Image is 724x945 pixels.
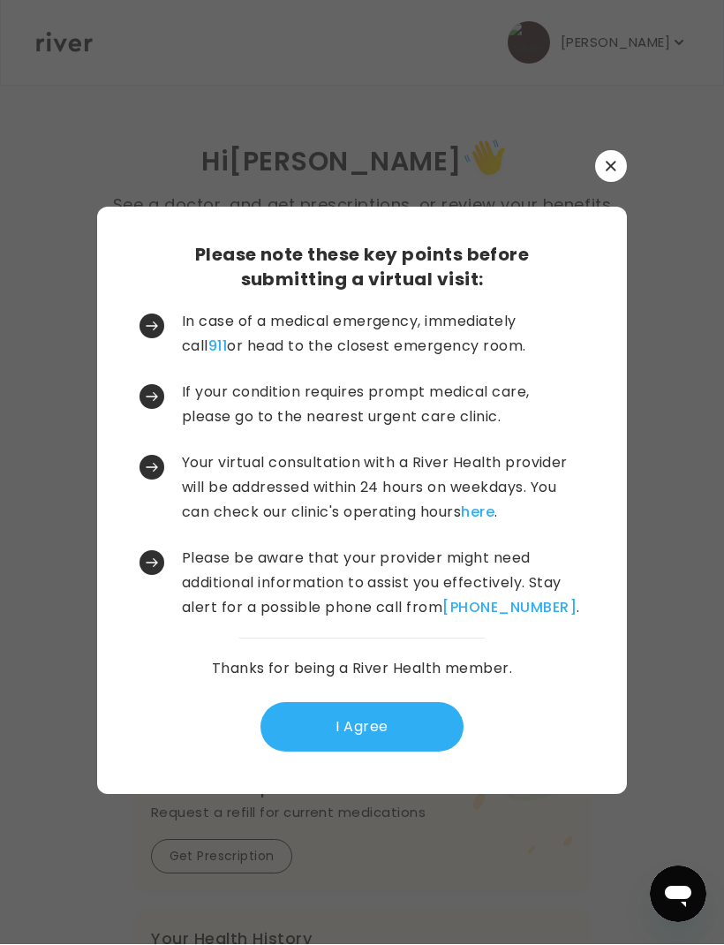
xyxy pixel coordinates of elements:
p: Thanks for being a River Health member. [212,657,513,682]
p: If your condition requires prompt medical care, please go to the nearest urgent care clinic. [182,381,581,430]
p: Your virtual consultation with a River Health provider will be addressed within 24 hours on weekd... [182,451,581,525]
a: [PHONE_NUMBER] [442,598,577,618]
p: Please be aware that your provider might need additional information to assist you effectively. S... [182,547,581,621]
a: here [461,503,494,523]
p: In case of a medical emergency, immediately call or head to the closest emergency room. [182,310,581,359]
h3: Please note these key points before submitting a virtual visit: [140,243,584,292]
button: I Agree [260,703,464,752]
iframe: Button to launch messaging window [650,866,706,923]
a: 911 [208,336,227,357]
